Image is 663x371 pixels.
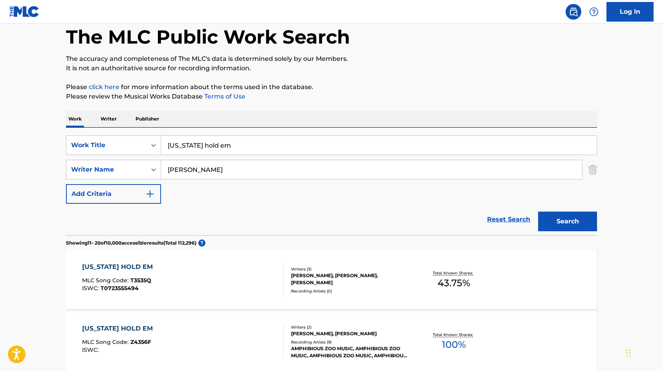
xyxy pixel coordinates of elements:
[483,211,534,228] a: Reset Search
[66,111,84,127] p: Work
[82,285,101,292] span: ISWC :
[145,189,155,199] img: 9d2ae6d4665cec9f34b9.svg
[66,250,597,309] a: [US_STATE] HOLD EMMLC Song Code:T3535QISWC:T0723555494Writers (3)[PERSON_NAME], [PERSON_NAME], [P...
[586,4,602,20] div: Help
[291,324,410,330] div: Writers ( 2 )
[291,345,410,359] div: AMPHIBIOUS ZOO MUSIC, AMPHIBIOUS ZOO MUSIC, AMPHIBIOUS ZOO MUSIC, AMPHIBIOUS ZOO MUSIC, AMPHIBIOU...
[291,339,410,345] div: Recording Artists ( 9 )
[606,2,654,22] a: Log In
[130,338,151,345] span: Z4356F
[569,7,578,16] img: search
[438,276,470,290] span: 43.75 %
[433,270,475,276] p: Total Known Shares:
[66,82,597,92] p: Please for more information about the terms used in the database.
[66,54,597,64] p: The accuracy and completeness of The MLC's data is determined solely by our Members.
[71,165,142,174] div: Writer Name
[130,277,151,284] span: T3535Q
[66,25,350,49] h1: The MLC Public Work Search
[66,239,196,247] p: Showing 11 - 20 of 10,000 accessible results (Total 112,296 )
[98,111,119,127] p: Writer
[291,266,410,272] div: Writers ( 3 )
[433,332,475,338] p: Total Known Shares:
[89,83,119,91] a: click here
[82,338,130,345] span: MLC Song Code :
[66,312,597,371] a: [US_STATE] HOLD EMMLC Song Code:Z4356FISWC:Writers (2)[PERSON_NAME], [PERSON_NAME]Recording Artis...
[133,111,161,127] p: Publisher
[66,135,597,235] form: Search Form
[626,341,631,365] div: Drag
[66,64,597,73] p: It is not an authoritative source for recording information.
[82,346,101,353] span: ISWC :
[442,338,466,352] span: 100 %
[82,262,157,272] div: [US_STATE] HOLD EM
[538,212,597,231] button: Search
[101,285,139,292] span: T0723555494
[71,141,142,150] div: Work Title
[588,160,597,179] img: Delete Criterion
[82,324,157,333] div: [US_STATE] HOLD EM
[589,7,599,16] img: help
[291,330,410,337] div: [PERSON_NAME], [PERSON_NAME]
[66,184,161,204] button: Add Criteria
[291,288,410,294] div: Recording Artists ( 0 )
[198,239,205,247] span: ?
[66,92,597,101] p: Please review the Musical Works Database
[203,93,245,100] a: Terms of Use
[291,272,410,286] div: [PERSON_NAME], [PERSON_NAME], [PERSON_NAME]
[82,277,130,284] span: MLC Song Code :
[624,333,663,371] iframe: Chat Widget
[9,6,40,17] img: MLC Logo
[566,4,581,20] a: Public Search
